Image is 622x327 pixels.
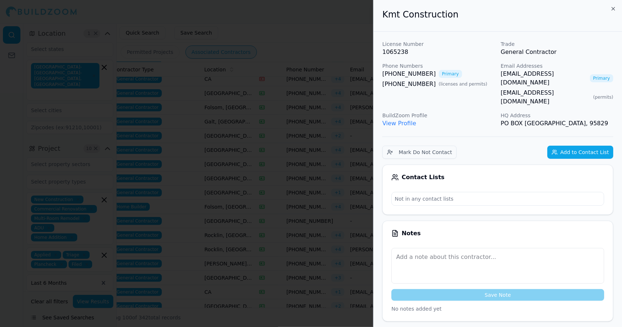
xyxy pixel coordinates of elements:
a: [PHONE_NUMBER] [382,70,436,78]
div: Contact Lists [391,174,604,181]
p: BuildZoom Profile [382,112,495,119]
a: [EMAIL_ADDRESS][DOMAIN_NAME] [501,88,590,106]
a: [EMAIL_ADDRESS][DOMAIN_NAME] [501,70,587,87]
p: License Number [382,40,495,48]
a: View Profile [382,120,416,127]
span: Primary [439,70,462,78]
h2: Kmt Construction [382,9,613,20]
p: General Contractor [501,48,613,56]
p: PO BOX [GEOGRAPHIC_DATA], 95829 [501,119,613,128]
p: HQ Address [501,112,613,119]
p: Not in any contact lists [392,192,604,205]
p: No notes added yet [391,305,604,312]
a: [PHONE_NUMBER] [382,80,436,88]
button: Mark Do Not Contact [382,146,457,159]
span: ( permits ) [593,94,613,100]
p: 1065238 [382,48,495,56]
div: Notes [391,230,604,237]
p: Phone Numbers [382,62,495,70]
span: Primary [590,74,613,82]
span: ( licenses and permits ) [439,81,487,87]
p: Trade [501,40,613,48]
button: Add to Contact List [547,146,613,159]
p: Email Addresses [501,62,613,70]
